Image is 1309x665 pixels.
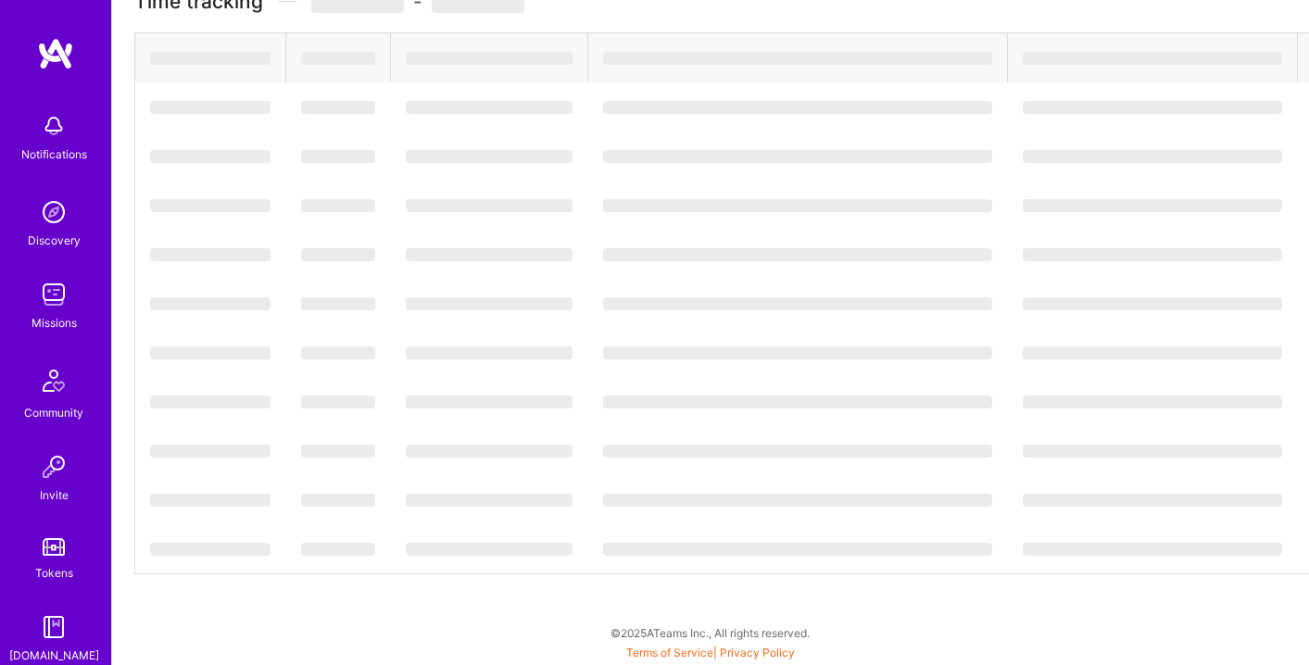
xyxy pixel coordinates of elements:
span: ‌ [150,543,271,556]
span: ‌ [150,248,271,261]
a: Terms of Service [626,646,713,659]
span: ‌ [406,395,573,408]
span: ‌ [1023,101,1282,114]
span: ‌ [406,346,573,359]
div: Community [24,403,83,422]
span: ‌ [301,199,375,212]
span: ‌ [1023,199,1282,212]
img: logo [37,37,74,70]
span: ‌ [301,445,375,458]
span: ‌ [406,52,573,65]
span: ‌ [406,543,573,556]
img: teamwork [35,276,72,313]
img: tokens [43,538,65,556]
span: ‌ [1023,150,1282,163]
span: ‌ [301,543,375,556]
div: Notifications [21,144,87,164]
img: Community [31,358,76,403]
span: ‌ [603,297,992,310]
span: ‌ [150,199,271,212]
span: ‌ [1023,395,1282,408]
span: ‌ [150,346,271,359]
div: Discovery [28,231,81,250]
span: ‌ [406,199,573,212]
span: ‌ [406,101,573,114]
span: ‌ [1023,543,1282,556]
span: ‌ [1023,346,1282,359]
span: ‌ [1023,248,1282,261]
span: ‌ [150,494,271,507]
a: Privacy Policy [720,646,795,659]
span: ‌ [1023,52,1282,65]
span: ‌ [406,297,573,310]
span: ‌ [603,248,992,261]
img: guide book [35,609,72,646]
span: ‌ [301,297,375,310]
span: ‌ [150,297,271,310]
span: ‌ [603,543,992,556]
div: Missions [31,313,77,332]
span: ‌ [406,150,573,163]
span: ‌ [301,150,375,163]
span: ‌ [301,346,375,359]
span: ‌ [301,52,375,65]
span: ‌ [150,52,271,65]
span: ‌ [603,346,992,359]
img: bell [35,107,72,144]
span: ‌ [603,52,992,65]
span: ‌ [1023,297,1282,310]
span: ‌ [150,395,271,408]
span: ‌ [301,494,375,507]
span: ‌ [603,101,992,114]
span: ‌ [406,494,573,507]
div: © 2025 ATeams Inc., All rights reserved. [111,609,1309,656]
img: discovery [35,194,72,231]
span: ‌ [150,101,271,114]
span: ‌ [150,150,271,163]
div: Tokens [35,563,73,583]
span: ‌ [603,445,992,458]
span: ‌ [1023,445,1282,458]
span: ‌ [1023,494,1282,507]
div: Invite [40,485,69,505]
span: ‌ [603,494,992,507]
span: ‌ [406,248,573,261]
span: ‌ [301,101,375,114]
span: ‌ [603,199,992,212]
span: ‌ [301,248,375,261]
div: [DOMAIN_NAME] [9,646,99,665]
span: ‌ [150,445,271,458]
span: ‌ [301,395,375,408]
img: Invite [35,448,72,485]
span: ‌ [406,445,573,458]
span: ‌ [603,395,992,408]
span: ‌ [603,150,992,163]
span: | [626,646,795,659]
